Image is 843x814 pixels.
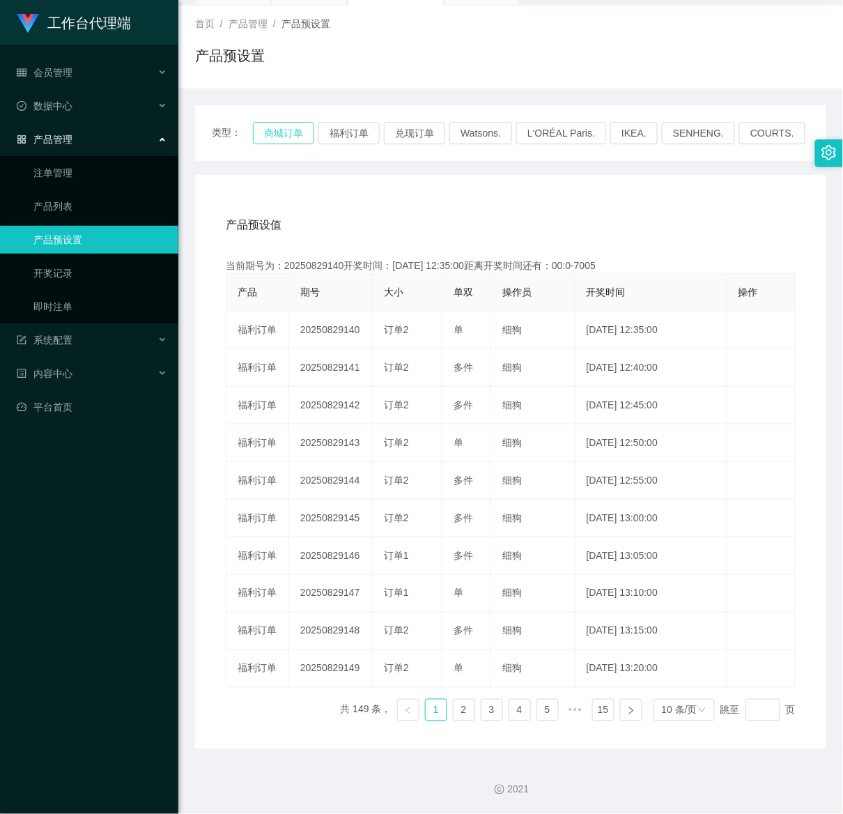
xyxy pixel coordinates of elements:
span: 产品管理 [229,18,268,29]
td: 细狗 [491,500,575,537]
h1: 工作台代理端 [47,1,131,45]
td: 细狗 [491,575,575,613]
a: 3 [481,700,502,721]
a: 产品预设置 [33,226,167,254]
span: 期号 [300,286,320,298]
span: 开奖时间 [587,286,626,298]
span: 订单1 [384,550,409,561]
span: ••• [564,699,587,721]
td: [DATE] 12:35:00 [575,312,727,349]
button: 兑现订单 [384,122,445,144]
a: 工作台代理端 [17,17,131,28]
td: [DATE] 12:40:00 [575,349,727,387]
td: 20250829144 [289,462,373,500]
span: 操作 [738,286,758,298]
i: 图标: setting [821,145,837,160]
span: 产品预设值 [226,217,281,233]
span: 首页 [195,18,215,29]
button: 福利订单 [318,122,380,144]
td: 福利订单 [226,613,289,650]
span: 订单2 [384,512,409,523]
td: [DATE] 12:50:00 [575,424,727,462]
span: 会员管理 [17,67,72,78]
span: 多件 [454,512,473,523]
span: 单 [454,324,463,335]
span: 产品预设置 [281,18,330,29]
span: 内容中心 [17,368,72,379]
td: 福利订单 [226,312,289,349]
td: 20250829145 [289,500,373,537]
a: 图标: dashboard平台首页 [17,393,167,421]
a: 5 [537,700,558,721]
span: 数据中心 [17,100,72,112]
div: 跳至 页 [720,699,796,721]
li: 2 [453,699,475,721]
span: 订单2 [384,625,409,636]
span: / [273,18,276,29]
td: 福利订单 [226,424,289,462]
span: 多件 [454,625,473,636]
i: 图标: profile [17,369,26,378]
i: 图标: down [698,706,706,716]
i: 图标: copyright [495,785,504,794]
td: 福利订单 [226,349,289,387]
h1: 产品预设置 [195,45,265,66]
button: Watsons. [449,122,512,144]
i: 图标: form [17,335,26,345]
td: [DATE] 13:15:00 [575,613,727,650]
span: 订单2 [384,399,409,410]
td: 20250829143 [289,424,373,462]
td: 福利订单 [226,387,289,424]
i: 图标: appstore-o [17,135,26,144]
button: 商城订单 [253,122,314,144]
a: 产品列表 [33,192,167,220]
li: 3 [481,699,503,721]
td: [DATE] 13:10:00 [575,575,727,613]
td: 20250829142 [289,387,373,424]
td: 细狗 [491,424,575,462]
span: 多件 [454,362,473,373]
button: COURTS. [739,122,805,144]
a: 开奖记录 [33,259,167,287]
span: / [220,18,223,29]
a: 1 [426,700,447,721]
td: 福利订单 [226,462,289,500]
span: 订单2 [384,324,409,335]
img: logo.9652507e.png [17,14,39,33]
i: 图标: right [627,707,635,715]
span: 订单2 [384,475,409,486]
td: 细狗 [491,613,575,650]
td: 20250829146 [289,537,373,575]
span: 多件 [454,399,473,410]
span: 类型： [212,122,253,144]
td: 福利订单 [226,537,289,575]
div: 当前期号为：20250829140开奖时间：[DATE] 12:35:00距离开奖时间还有：00:0-7005 [226,259,796,273]
a: 2 [454,700,474,721]
span: 产品管理 [17,134,72,145]
li: 1 [425,699,447,721]
a: 即时注单 [33,293,167,321]
td: [DATE] 13:00:00 [575,500,727,537]
td: 福利订单 [226,500,289,537]
button: L'ORÉAL Paris. [516,122,606,144]
td: 细狗 [491,462,575,500]
td: 20250829141 [289,349,373,387]
i: 图标: check-circle-o [17,101,26,111]
i: 图标: left [404,707,412,715]
td: 福利订单 [226,650,289,688]
span: 单 [454,663,463,674]
td: [DATE] 13:20:00 [575,650,727,688]
div: 2021 [190,783,832,797]
td: [DATE] 13:05:00 [575,537,727,575]
span: 产品 [238,286,257,298]
span: 单双 [454,286,473,298]
td: 细狗 [491,537,575,575]
li: 上一页 [397,699,419,721]
li: 4 [509,699,531,721]
td: 细狗 [491,349,575,387]
a: 4 [509,700,530,721]
li: 15 [592,699,614,721]
span: 订单2 [384,362,409,373]
span: 多件 [454,550,473,561]
span: 操作员 [502,286,532,298]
